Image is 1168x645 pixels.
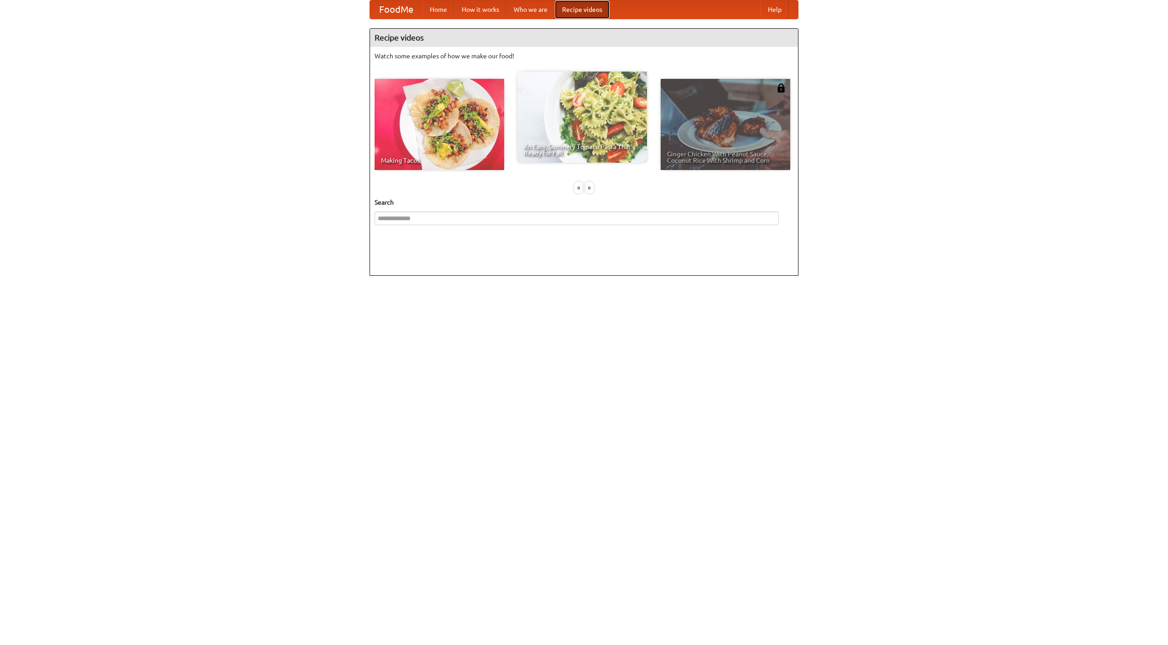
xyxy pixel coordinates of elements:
a: Recipe videos [555,0,610,19]
a: Who we are [506,0,555,19]
h4: Recipe videos [370,29,798,47]
span: An Easy, Summery Tomato Pasta That's Ready for Fall [524,144,641,156]
span: Making Tacos [381,157,498,164]
a: FoodMe [370,0,422,19]
div: » [585,182,594,193]
a: Help [761,0,789,19]
a: Making Tacos [375,79,504,170]
a: How it works [454,0,506,19]
p: Watch some examples of how we make our food! [375,52,793,61]
a: Home [422,0,454,19]
img: 483408.png [777,83,786,93]
h5: Search [375,198,793,207]
a: An Easy, Summery Tomato Pasta That's Ready for Fall [517,72,647,163]
div: « [574,182,583,193]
